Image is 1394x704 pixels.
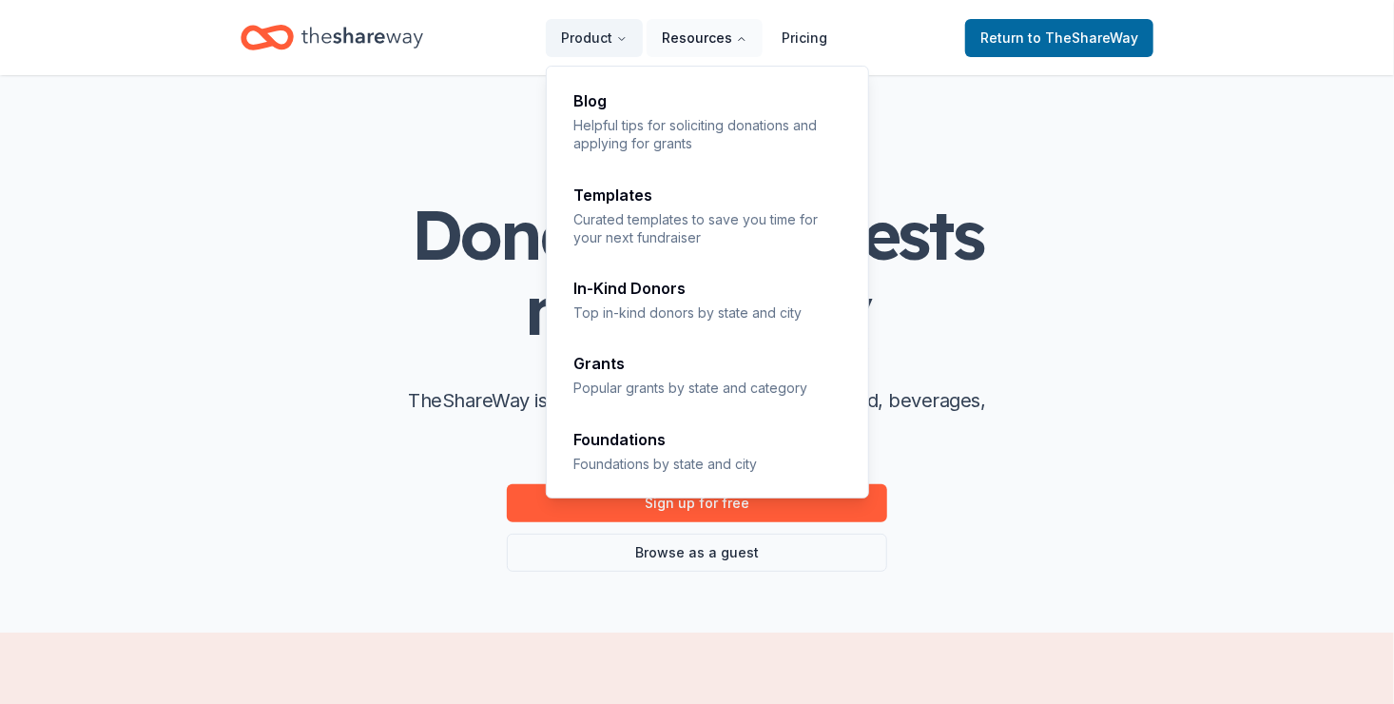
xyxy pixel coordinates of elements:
[1028,29,1138,46] span: to TheShareWay
[241,15,423,60] a: Home
[647,19,763,57] button: Resources
[507,534,887,572] a: Browse as a guest
[573,303,843,322] p: Top in-kind donors by state and city
[573,379,843,397] p: Popular grants by state and category
[562,344,855,408] a: GrantsPopular grants by state and category
[573,210,843,247] p: Curated templates to save you time for your next fundraiser
[573,281,843,296] div: In-Kind Donors
[573,455,843,473] p: Foundations by state and city
[573,93,843,108] div: Blog
[562,82,855,165] a: BlogHelpful tips for soliciting donations and applying for grants
[562,269,855,333] a: In-Kind DonorsTop in-kind donors by state and city
[980,27,1138,49] span: Return
[965,19,1153,57] a: Returnto TheShareWay
[766,19,842,57] a: Pricing
[546,19,643,57] button: Product
[573,356,843,371] div: Grants
[573,432,843,447] div: Foundations
[562,176,855,259] a: TemplatesCurated templates to save you time for your next fundraiser
[573,187,843,203] div: Templates
[547,67,870,499] div: Resources
[546,15,842,60] nav: Main
[573,116,843,153] p: Helpful tips for soliciting donations and applying for grants
[393,385,1001,446] p: TheShareWay is a directory of companies offering food, beverages, auction and raffle items, and m...
[507,484,887,522] a: Sign up for free
[562,420,855,484] a: FoundationsFoundations by state and city
[317,197,1077,347] h1: Donation requests made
